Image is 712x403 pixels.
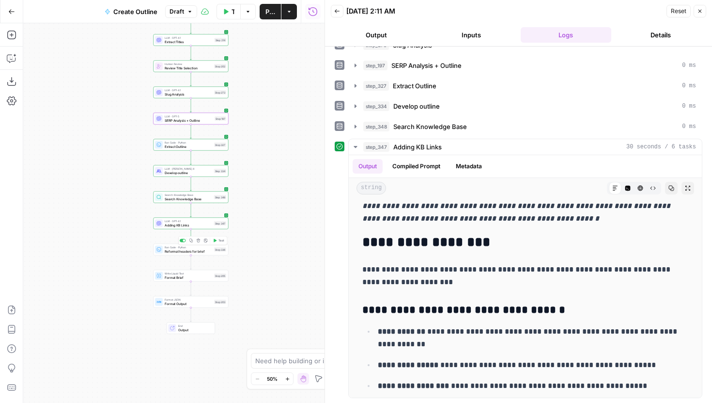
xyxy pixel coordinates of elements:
[154,218,229,229] div: LLM · GPT-4.1Adding KB LinksStep 347
[165,223,212,227] span: Adding KB Links
[190,256,192,270] g: Edge from step_336 to step_205
[615,27,706,43] button: Details
[215,116,226,121] div: Step 197
[521,27,612,43] button: Logs
[165,272,212,275] span: Write Liquid Text
[349,155,702,398] div: 30 seconds / 6 tasks
[165,36,213,40] span: LLM · GPT-4.1
[682,122,696,131] span: 0 ms
[363,81,389,91] span: step_327
[190,20,192,34] g: Edge from step_198 to step_214
[214,90,226,95] div: Step 273
[99,4,163,19] button: Create Outline
[170,7,184,16] span: Draft
[165,219,212,223] span: LLM · GPT-4.1
[165,298,212,302] span: Format JSON
[214,221,227,226] div: Step 347
[214,247,226,252] div: Step 336
[215,38,227,42] div: Step 214
[214,64,226,68] div: Step 202
[682,61,696,70] span: 0 ms
[682,102,696,111] span: 0 ms
[190,72,192,86] g: Edge from step_202 to step_273
[363,101,389,111] span: step_334
[165,65,212,70] span: Review Title Selection
[165,39,213,44] span: Extract Titles
[267,375,278,383] span: 50%
[178,324,211,328] span: End
[190,308,192,322] g: Edge from step_203 to end
[190,282,192,296] g: Edge from step_205 to step_203
[154,322,229,334] div: EndOutput
[426,27,517,43] button: Inputs
[214,169,227,173] div: Step 334
[387,159,446,174] button: Compiled Prompt
[218,239,224,243] span: Test
[260,4,281,19] button: Publish
[214,195,227,199] div: Step 348
[165,114,213,118] span: LLM · GPT-5
[165,301,212,306] span: Format Output
[214,143,226,147] div: Step 327
[165,141,212,145] span: Run Code · Python
[363,61,387,70] span: step_197
[165,245,212,249] span: Run Code · Python
[391,61,462,70] span: SERP Analysis + Outline
[154,139,229,151] div: Run Code · PythonExtract OutlineStep 327
[165,170,212,175] span: Develop outline
[331,27,422,43] button: Output
[165,5,197,18] button: Draft
[190,203,192,217] g: Edge from step_348 to step_347
[214,300,226,304] div: Step 203
[154,61,229,72] div: Human ReviewReview Title SelectionStep 202
[154,34,229,46] div: LLM · GPT-4.1Extract TitlesStep 214
[671,7,686,16] span: Reset
[154,87,229,98] div: LLM · GPT-4.1Slug AnalysisStep 273
[165,92,212,97] span: Slug Analysis
[165,249,212,254] span: Reformat headers for brief
[154,113,229,125] div: LLM · GPT-5SERP Analysis + OutlineStep 197
[113,7,157,16] span: Create Outline
[154,270,229,282] div: Write Liquid TextFormat BriefStep 205
[165,167,212,171] span: LLM · [PERSON_NAME] 4
[165,275,212,280] span: Format Brief
[165,193,212,197] span: Search Knowledge Base
[214,274,226,278] div: Step 205
[626,143,696,151] span: 30 seconds / 6 tasks
[154,244,229,256] div: Run Code · PythonReformat headers for briefStep 336Test
[349,98,702,114] button: 0 ms
[165,62,212,66] span: Human Review
[349,58,702,73] button: 0 ms
[363,142,389,152] span: step_347
[178,327,211,332] span: Output
[349,119,702,134] button: 0 ms
[165,118,213,123] span: SERP Analysis + Outline
[190,151,192,165] g: Edge from step_327 to step_334
[154,296,229,308] div: Format JSONFormat OutputStep 203
[190,177,192,191] g: Edge from step_334 to step_348
[165,88,212,92] span: LLM · GPT-4.1
[393,81,436,91] span: Extract Outline
[217,4,240,19] button: Test Workflow
[363,122,389,131] span: step_348
[356,182,386,194] span: string
[393,142,442,152] span: Adding KB Links
[232,7,234,16] span: Test Workflow
[353,159,383,174] button: Output
[666,5,691,17] button: Reset
[190,229,192,243] g: Edge from step_347 to step_336
[190,98,192,113] g: Edge from step_273 to step_197
[682,81,696,90] span: 0 ms
[265,7,275,16] span: Publish
[165,196,212,201] span: Search Knowledge Base
[393,122,467,131] span: Search Knowledge Base
[190,46,192,60] g: Edge from step_214 to step_202
[154,192,229,203] div: Search Knowledge BaseSearch Knowledge BaseStep 348
[349,139,702,155] button: 30 seconds / 6 tasks
[165,144,212,149] span: Extract Outline
[393,101,440,111] span: Develop outline
[190,125,192,139] g: Edge from step_197 to step_327
[154,165,229,177] div: LLM · [PERSON_NAME] 4Develop outlineStep 334
[211,238,226,244] button: Test
[450,159,488,174] button: Metadata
